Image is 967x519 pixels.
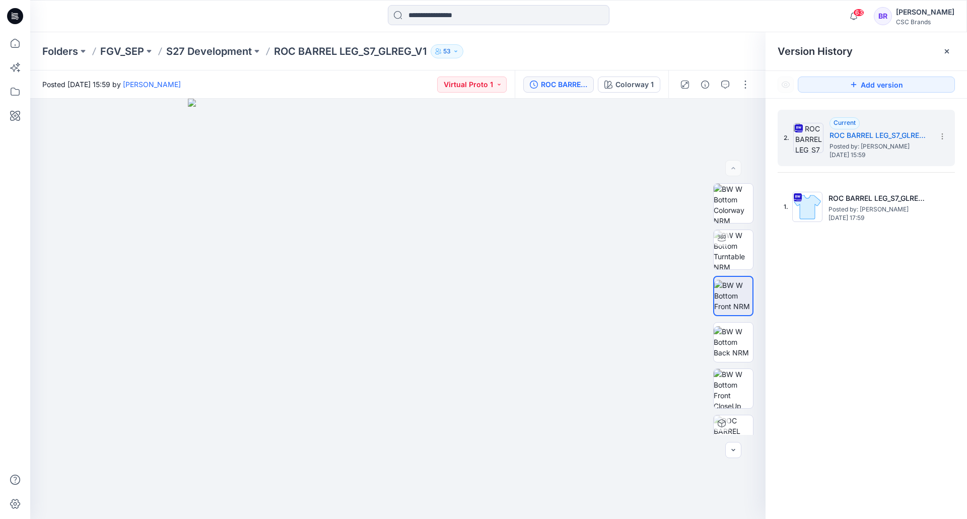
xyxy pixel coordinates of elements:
h5: ROC BARREL LEG_S7_GLREG__V1 [828,192,929,204]
p: ROC BARREL LEG_S7_GLREG_V1 [274,44,427,58]
p: 53 [443,46,451,57]
a: S27 Development [166,44,252,58]
span: [DATE] 15:59 [830,152,930,159]
span: 63 [853,9,864,17]
span: Version History [778,45,853,57]
img: ROC BARREL LEG_S7_GLREG_V1 Colorway 1 [714,415,753,455]
span: 2. [784,133,789,142]
span: Posted by: Bapu Ramachandra [830,141,930,152]
img: BW W Bottom Back NRM [714,326,753,358]
img: BW W Bottom Front NRM [714,280,752,312]
a: FGV_SEP [100,44,144,58]
div: [PERSON_NAME] [896,6,954,18]
img: ROC BARREL LEG_S7_GLREG_V1 [793,123,823,153]
span: Current [834,119,856,126]
span: Posted by: Bapu Ramachandra [828,204,929,214]
img: BW W Bottom Colorway NRM [714,184,753,223]
button: Details [697,77,713,93]
button: Close [943,47,951,55]
span: [DATE] 17:59 [828,214,929,221]
button: Add version [798,77,955,93]
div: CSC Brands [896,18,954,26]
a: Folders [42,44,78,58]
span: Posted [DATE] 15:59 by [42,79,181,90]
span: 1. [784,202,788,211]
div: BR [874,7,892,25]
img: BW W Bottom Front CloseUp NRM [714,369,753,408]
button: 53 [431,44,463,58]
img: eyJhbGciOiJIUzI1NiIsImtpZCI6IjAiLCJzbHQiOiJzZXMiLCJ0eXAiOiJKV1QifQ.eyJkYXRhIjp7InR5cGUiOiJzdG9yYW... [188,99,608,519]
img: BW W Bottom Turntable NRM [714,230,753,269]
button: Show Hidden Versions [778,77,794,93]
div: ROC BARREL LEG_S7_GLREG_V1 [541,79,587,90]
div: Colorway 1 [615,79,654,90]
img: ROC BARREL LEG_S7_GLREG__V1 [792,192,822,222]
a: [PERSON_NAME] [123,80,181,89]
button: Colorway 1 [598,77,660,93]
button: ROC BARREL LEG_S7_GLREG_V1 [523,77,594,93]
h5: ROC BARREL LEG_S7_GLREG_V1 [830,129,930,141]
